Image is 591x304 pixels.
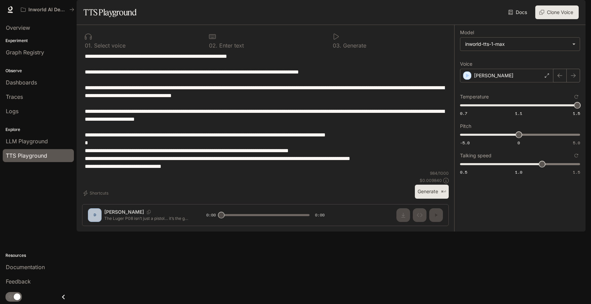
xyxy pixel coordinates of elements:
[430,170,449,176] p: 984 / 1000
[474,72,513,79] p: [PERSON_NAME]
[18,3,77,16] button: All workspaces
[515,169,522,175] span: 1.0
[573,110,580,116] span: 1.5
[573,152,580,159] button: Reset to default
[218,43,244,48] p: Enter text
[420,177,442,183] p: $ 0.009840
[515,110,522,116] span: 1.1
[333,43,341,48] p: 0 3 .
[460,169,467,175] span: 0.5
[460,124,471,129] p: Pitch
[460,110,467,116] span: 0.7
[535,5,579,19] button: Clone Voice
[460,30,474,35] p: Model
[460,94,489,99] p: Temperature
[465,41,569,48] div: inworld-tts-1-max
[460,62,472,66] p: Voice
[209,43,218,48] p: 0 2 .
[83,5,136,19] h1: TTS Playground
[460,153,491,158] p: Talking speed
[415,185,449,199] button: Generate⌘⏎
[507,5,530,19] a: Docs
[85,43,92,48] p: 0 1 .
[517,140,520,146] span: 0
[460,140,470,146] span: -5.0
[28,7,67,13] p: Inworld AI Demos
[460,38,580,51] div: inworld-tts-1-max
[82,188,111,199] button: Shortcuts
[573,169,580,175] span: 1.5
[573,140,580,146] span: 5.0
[441,190,446,194] p: ⌘⏎
[573,93,580,101] button: Reset to default
[92,43,126,48] p: Select voice
[341,43,366,48] p: Generate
